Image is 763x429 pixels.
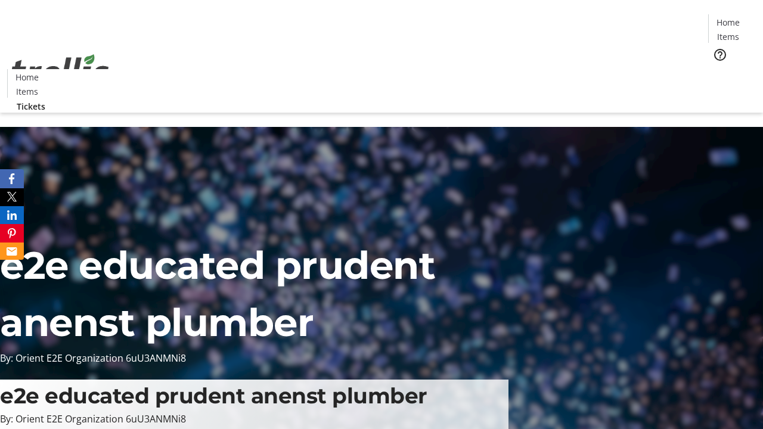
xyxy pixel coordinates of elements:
span: Items [16,85,38,98]
a: Items [8,85,46,98]
img: Orient E2E Organization 6uU3ANMNi8's Logo [7,41,113,101]
a: Home [709,16,747,29]
span: Tickets [718,69,746,82]
span: Tickets [17,100,45,113]
a: Items [709,30,747,43]
span: Items [717,30,739,43]
a: Tickets [7,100,55,113]
a: Tickets [708,69,756,82]
span: Home [717,16,740,29]
button: Help [708,43,732,67]
span: Home [15,71,39,83]
a: Home [8,71,46,83]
